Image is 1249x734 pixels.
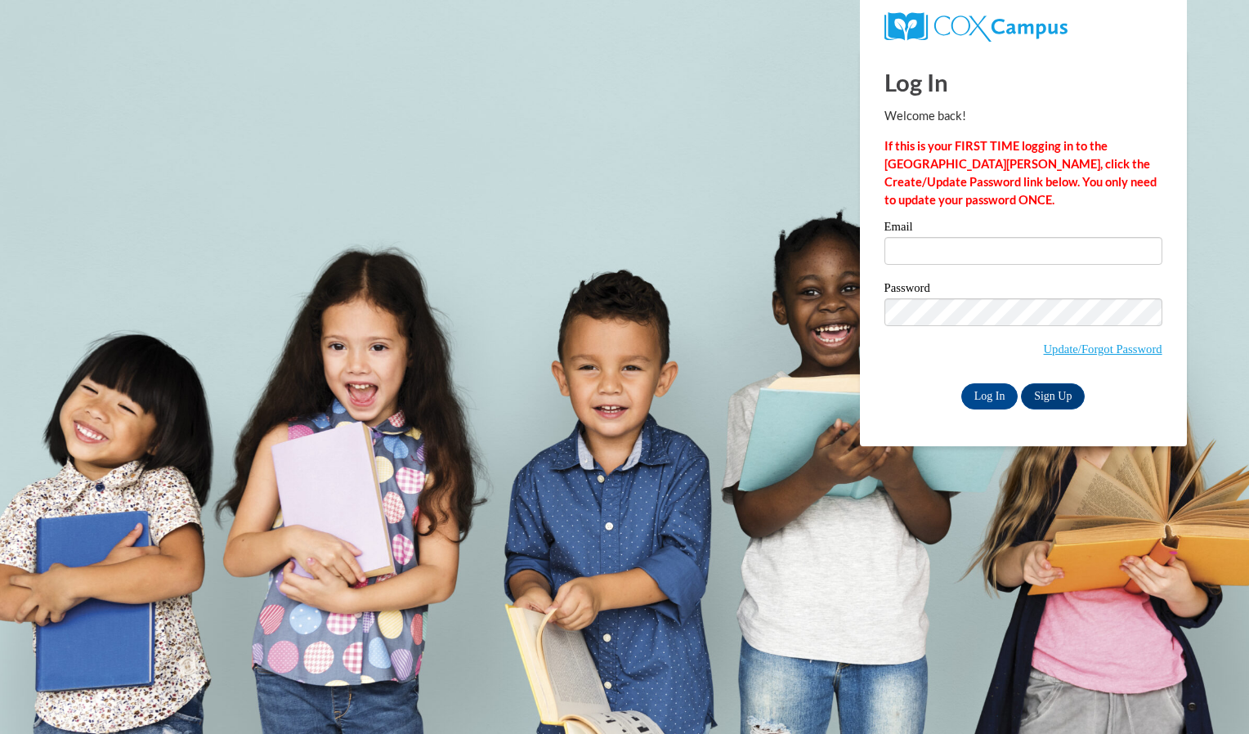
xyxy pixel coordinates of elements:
[961,383,1018,410] input: Log In
[884,107,1162,125] p: Welcome back!
[884,12,1068,42] img: COX Campus
[884,65,1162,99] h1: Log In
[1044,342,1162,356] a: Update/Forgot Password
[884,139,1157,207] strong: If this is your FIRST TIME logging in to the [GEOGRAPHIC_DATA][PERSON_NAME], click the Create/Upd...
[1021,383,1085,410] a: Sign Up
[884,282,1162,298] label: Password
[884,12,1162,42] a: COX Campus
[884,221,1162,237] label: Email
